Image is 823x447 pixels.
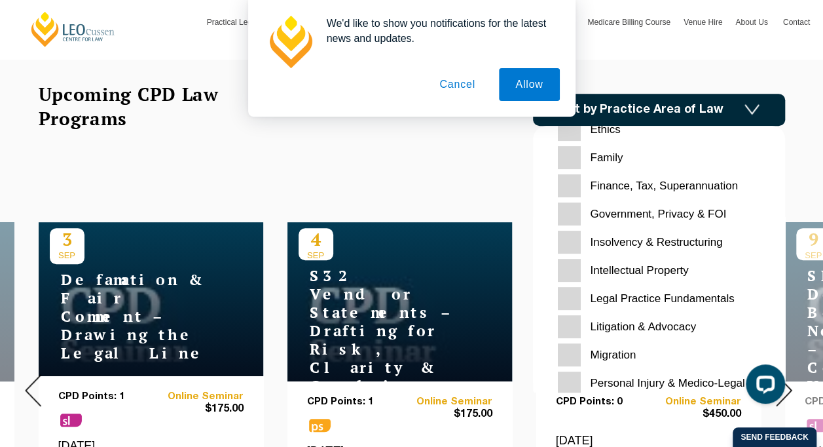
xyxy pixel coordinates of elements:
[399,408,492,421] span: $175.00
[50,228,84,250] p: 3
[558,203,760,225] label: Government, Privacy & FOI
[499,68,559,101] button: Allow
[58,391,151,402] p: CPD Points: 1
[299,228,333,250] p: 4
[533,126,785,393] div: Sort by Practice Area of Law
[558,259,760,282] label: Intellectual Property
[299,267,462,395] h4: S32 Vendor Statements – Drafting for Risk, Clarity & Compliance
[558,287,760,310] label: Legal Practice Fundamentals
[309,419,331,432] span: ps
[648,397,741,408] a: Online Seminar
[151,391,244,402] a: Online Seminar
[307,397,400,408] p: CPD Points: 1
[648,408,741,421] span: $450.00
[558,118,760,141] label: Ethics
[316,16,560,46] div: We'd like to show you notifications for the latest news and updates.
[558,174,760,197] label: Finance, Tax, Superannuation
[60,414,82,427] span: sl
[399,397,492,408] a: Online Seminar
[556,397,649,408] p: CPD Points: 0
[558,231,760,254] label: Insolvency & Restructuring
[299,250,333,260] span: SEP
[264,16,316,68] img: notification icon
[558,146,760,169] label: Family
[558,343,760,366] label: Migration
[558,372,760,395] label: Personal Injury & Medico-Legal
[423,68,492,101] button: Cancel
[25,374,41,406] img: Prev
[558,315,760,338] label: Litigation & Advocacy
[735,359,790,414] iframe: LiveChat chat widget
[50,271,213,362] h4: Defamation & Fair Comment – Drawing the Legal Line
[50,250,84,260] span: SEP
[151,402,244,416] span: $175.00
